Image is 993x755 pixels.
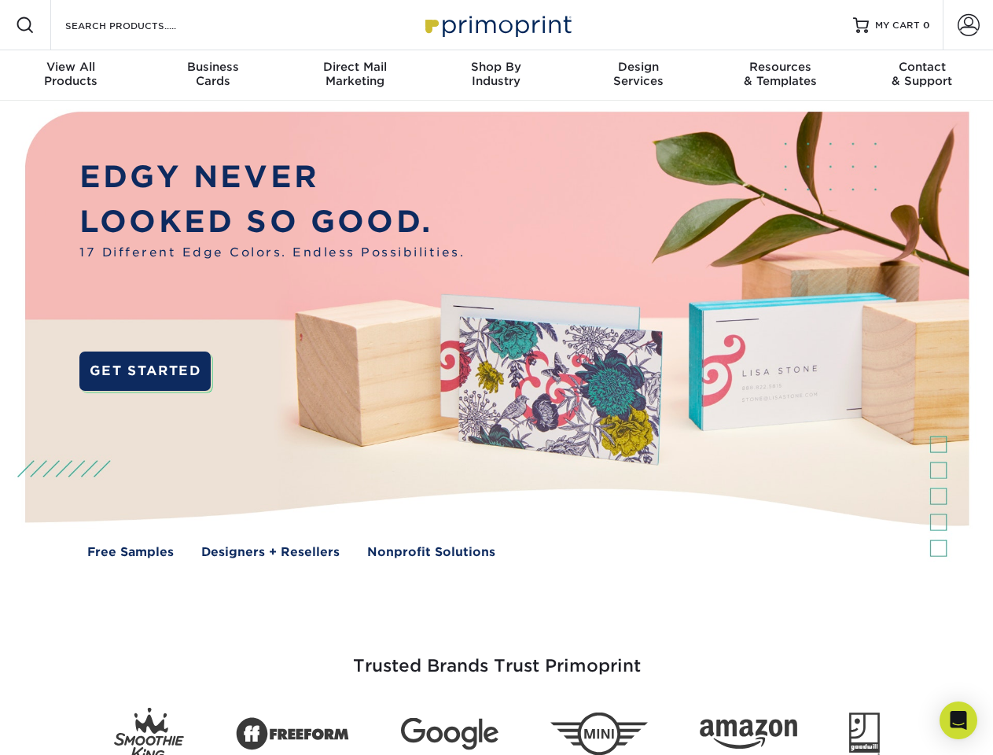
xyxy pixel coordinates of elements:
div: & Support [851,60,993,88]
a: DesignServices [568,50,709,101]
span: 0 [923,20,930,31]
h3: Trusted Brands Trust Primoprint [37,618,957,695]
span: Design [568,60,709,74]
span: Contact [851,60,993,74]
a: Designers + Resellers [201,543,340,562]
a: GET STARTED [79,352,211,391]
p: EDGY NEVER [79,155,465,200]
span: 17 Different Edge Colors. Endless Possibilities. [79,244,465,262]
img: Primoprint [418,8,576,42]
div: Services [568,60,709,88]
div: & Templates [709,60,851,88]
a: BusinessCards [142,50,283,101]
div: Industry [425,60,567,88]
a: Free Samples [87,543,174,562]
div: Cards [142,60,283,88]
span: Direct Mail [284,60,425,74]
input: SEARCH PRODUCTS..... [64,16,217,35]
span: Business [142,60,283,74]
img: Amazon [700,720,797,749]
img: Goodwill [849,713,880,755]
a: Shop ByIndustry [425,50,567,101]
span: MY CART [875,19,920,32]
a: Resources& Templates [709,50,851,101]
a: Nonprofit Solutions [367,543,495,562]
a: Direct MailMarketing [284,50,425,101]
div: Open Intercom Messenger [940,702,977,739]
p: LOOKED SO GOOD. [79,200,465,245]
span: Shop By [425,60,567,74]
a: Contact& Support [851,50,993,101]
div: Marketing [284,60,425,88]
span: Resources [709,60,851,74]
img: Google [401,718,498,750]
